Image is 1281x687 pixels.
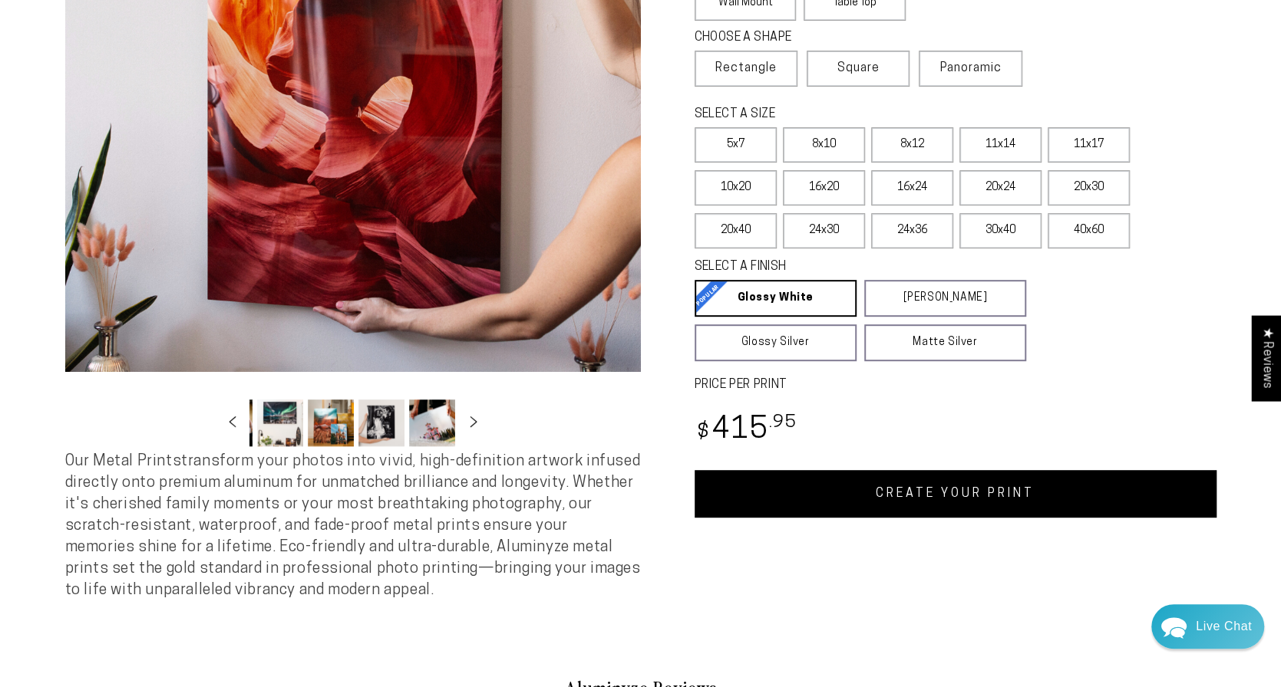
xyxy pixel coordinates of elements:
[715,59,777,77] span: Rectangle
[695,470,1217,518] a: CREATE YOUR PRINT
[65,454,641,598] span: Our Metal Prints transform your photos into vivid, high-definition artwork infused directly onto ...
[871,170,953,205] label: 16x24
[457,406,490,439] button: Slide right
[783,170,865,205] label: 16x20
[837,59,880,77] span: Square
[695,280,857,317] a: Glossy White
[940,62,1002,74] span: Panoramic
[695,376,1217,394] label: PRICE PER PRINT
[695,127,777,163] label: 5x7
[257,399,303,446] button: Load image 4 in gallery view
[695,170,777,205] label: 10x20
[959,170,1042,205] label: 20x24
[695,416,797,445] bdi: 415
[783,127,865,163] label: 8x10
[695,324,857,361] a: Glossy Silver
[1048,127,1130,163] label: 11x17
[864,324,1026,361] a: Matte Silver
[358,399,404,446] button: Load image 6 in gallery view
[959,213,1042,248] label: 30x40
[695,213,777,248] label: 20x40
[864,280,1026,317] a: [PERSON_NAME]
[769,414,797,432] sup: .95
[1048,213,1130,248] label: 40x60
[1048,170,1130,205] label: 20x30
[695,258,989,276] legend: SELECT A FINISH
[871,213,953,248] label: 24x36
[959,127,1042,163] label: 11x14
[308,399,354,446] button: Load image 5 in gallery view
[783,213,865,248] label: 24x30
[695,106,1002,123] legend: SELECT A SIZE
[1196,604,1252,649] div: Contact Us Directly
[409,399,455,446] button: Load image 7 in gallery view
[695,29,894,47] legend: CHOOSE A SHAPE
[216,406,249,439] button: Slide left
[871,127,953,163] label: 8x12
[697,422,710,443] span: $
[1252,315,1281,400] div: Click to open Judge.me floating reviews tab
[1151,604,1264,649] div: Chat widget toggle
